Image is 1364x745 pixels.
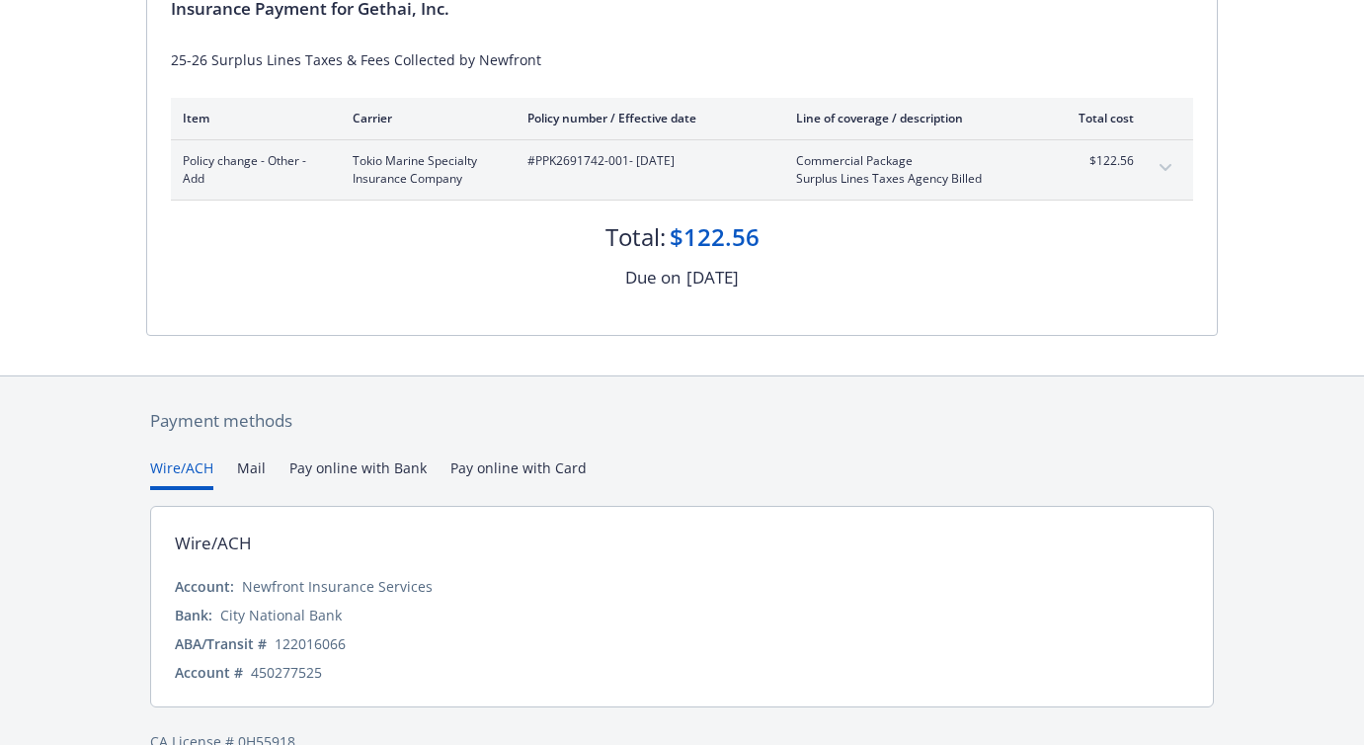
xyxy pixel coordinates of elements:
span: #PPK2691742-001 - [DATE] [527,152,764,170]
div: 122016066 [275,633,346,654]
div: Wire/ACH [175,531,252,556]
div: Policy number / Effective date [527,110,764,126]
span: Commercial PackageSurplus Lines Taxes Agency Billed [796,152,1028,188]
span: Tokio Marine Specialty Insurance Company [353,152,496,188]
div: 25-26 Surplus Lines Taxes & Fees Collected by Newfront [171,49,1193,70]
div: ABA/Transit # [175,633,267,654]
div: Policy change - Other - AddTokio Marine Specialty Insurance Company#PPK2691742-001- [DATE]Commerc... [171,140,1193,200]
div: Carrier [353,110,496,126]
span: Surplus Lines Taxes Agency Billed [796,170,1028,188]
button: Pay online with Card [450,457,587,490]
div: Due on [625,265,681,290]
div: Newfront Insurance Services [242,576,433,597]
span: Policy change - Other - Add [183,152,321,188]
div: City National Bank [220,605,342,625]
span: Commercial Package [796,152,1028,170]
div: Bank: [175,605,212,625]
div: Total: [605,220,666,254]
button: expand content [1150,152,1181,184]
div: Item [183,110,321,126]
div: $122.56 [670,220,760,254]
div: Total cost [1060,110,1134,126]
button: Pay online with Bank [289,457,427,490]
button: Wire/ACH [150,457,213,490]
div: Account: [175,576,234,597]
div: Account # [175,662,243,683]
div: [DATE] [686,265,739,290]
div: Line of coverage / description [796,110,1028,126]
div: Payment methods [150,408,1214,434]
button: Mail [237,457,266,490]
div: 450277525 [251,662,322,683]
span: $122.56 [1060,152,1134,170]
